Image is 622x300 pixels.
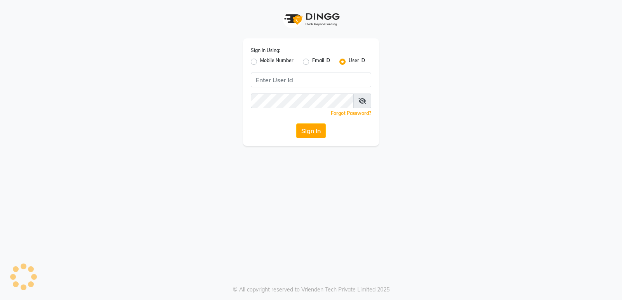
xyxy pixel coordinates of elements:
input: Username [251,94,354,108]
input: Username [251,73,371,87]
label: User ID [349,57,365,66]
label: Sign In Using: [251,47,280,54]
label: Mobile Number [260,57,294,66]
a: Forgot Password? [331,110,371,116]
img: logo1.svg [280,8,342,31]
button: Sign In [296,123,326,138]
label: Email ID [312,57,330,66]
